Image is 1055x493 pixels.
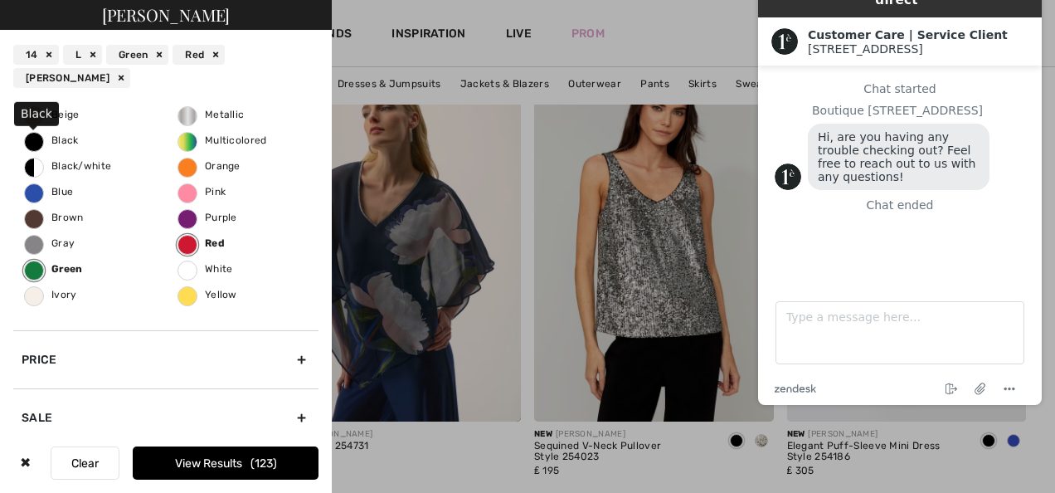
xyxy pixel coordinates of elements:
span: Multicolored [178,134,267,146]
span: Purple [178,212,237,223]
span: Green [25,263,83,275]
span: Black [25,134,79,146]
div: Price [13,330,318,388]
span: White [178,263,233,275]
button: Clear [51,447,119,480]
button: View Results123 [133,447,318,480]
span: Yellow [178,289,237,300]
div: Sale [13,388,318,447]
span: Gray [25,237,75,249]
div: [PERSON_NAME] [13,68,130,88]
div: Green [106,45,169,65]
span: 123 [250,456,277,471]
span: Pink [178,186,226,198]
div: ✖ [13,447,37,480]
span: Brown [25,212,84,223]
span: Ivory [25,289,77,300]
span: Black/white [25,160,111,172]
div: Red [173,45,225,65]
span: Blue [25,186,73,198]
div: 14 [13,45,59,65]
span: Red [178,237,225,249]
span: Metallic [178,109,244,120]
span: Orange [178,160,241,172]
span: Chat [36,12,70,27]
div: L [63,45,102,65]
